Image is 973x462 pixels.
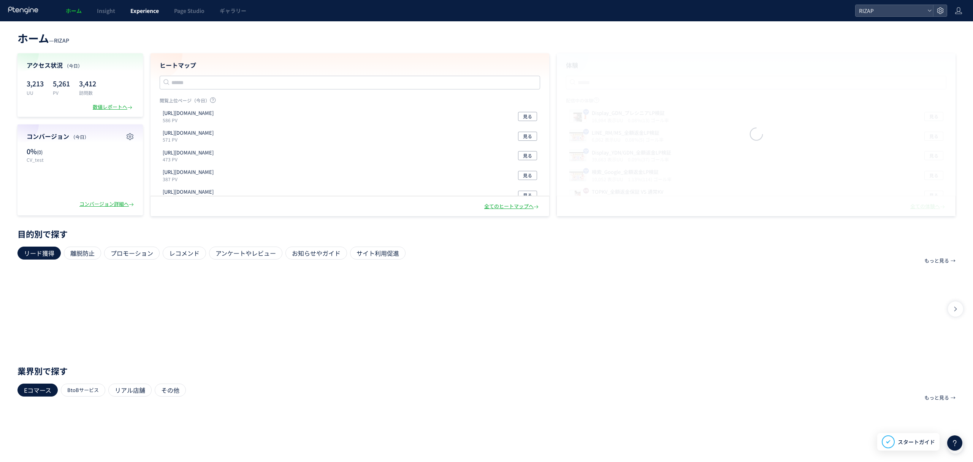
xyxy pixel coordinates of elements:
[130,7,159,14] span: Experience
[97,7,115,14] span: Insight
[79,89,96,96] p: 訪問数
[64,247,101,260] div: 離脱防止
[350,247,406,260] div: サイト利用促進
[285,247,347,260] div: お知らせやガイド
[209,247,282,260] div: アンケートやレビュー
[174,7,204,14] span: Page Studio
[104,247,160,260] div: プロモーション
[17,231,956,236] p: 目的別で探す
[54,37,69,44] span: RIZAP
[163,247,206,260] div: レコメンド
[27,61,134,70] h4: アクセス状況
[27,89,44,96] p: UU
[857,5,924,16] span: RIZAP
[71,134,89,140] span: （今日）
[64,62,82,69] span: （今日）
[27,156,76,163] p: CV_test
[27,147,76,156] p: 0%
[924,391,949,404] p: もっと見る
[951,391,956,404] p: →
[898,438,935,446] span: スタートガイド
[155,384,186,397] div: その他
[17,30,49,46] span: ホーム
[924,254,949,267] p: もっと見る
[79,201,135,208] div: コンバージョン詳細へ
[951,254,956,267] p: →
[27,77,44,89] p: 3,213
[61,384,105,397] div: BtoBサービス
[17,30,69,46] div: —
[27,132,134,141] h4: コンバージョン
[53,77,70,89] p: 5,261
[93,104,134,111] div: 数値レポートへ
[108,384,152,397] div: リアル店舗
[53,89,70,96] p: PV
[220,7,246,14] span: ギャラリー
[17,247,61,260] div: リード獲得
[37,148,43,156] span: (0)
[66,7,82,14] span: ホーム
[17,368,956,373] p: 業界別で探す
[17,384,58,397] div: Eコマース
[79,77,96,89] p: 3,412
